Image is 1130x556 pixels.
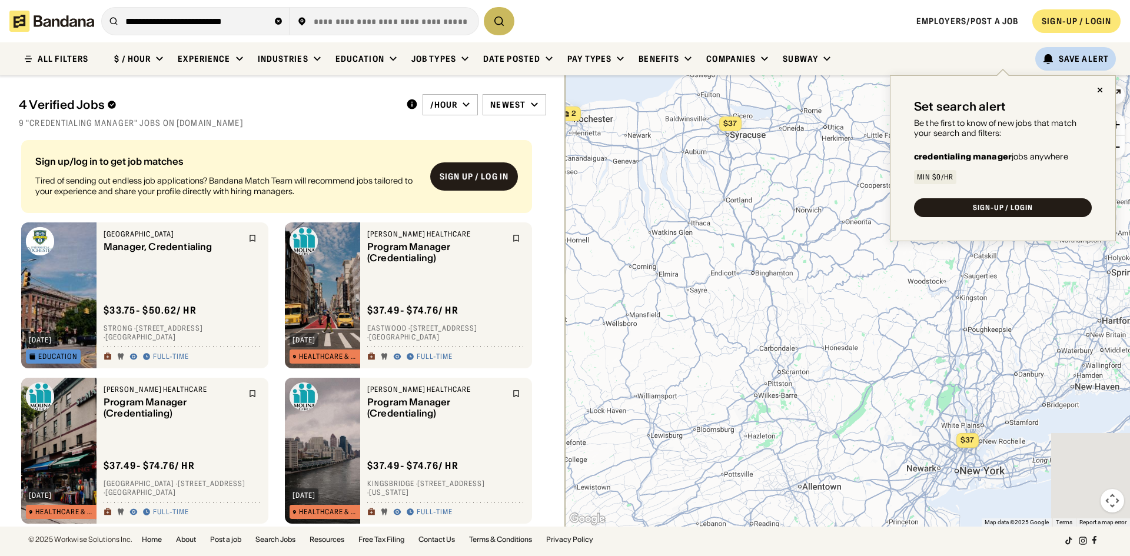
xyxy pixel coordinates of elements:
[19,135,546,527] div: grid
[1056,519,1072,525] a: Terms (opens in new tab)
[1101,489,1124,512] button: Map camera controls
[258,54,308,64] div: Industries
[367,324,525,342] div: Eastwood · [STREET_ADDRESS] · [GEOGRAPHIC_DATA]
[418,536,455,543] a: Contact Us
[985,519,1049,525] span: Map data ©2025 Google
[255,536,295,543] a: Search Jobs
[706,54,756,64] div: Companies
[367,241,505,264] div: Program Manager (Credentialing)
[290,227,318,255] img: Molina Healthcare logo
[153,508,189,517] div: Full-time
[299,353,361,360] div: Healthcare & Mental Health
[35,508,97,515] div: Healthcare & Mental Health
[293,492,315,499] div: [DATE]
[178,54,230,64] div: Experience
[914,151,1012,162] b: credentialing manager
[104,397,241,419] div: Program Manager (Credentialing)
[1079,519,1126,525] a: Report a map error
[1059,54,1109,64] div: Save Alert
[38,55,88,63] div: ALL FILTERS
[19,98,397,112] div: 4 Verified Jobs
[568,511,607,527] a: Open this area in Google Maps (opens a new window)
[35,157,421,166] div: Sign up/log in to get job matches
[210,536,241,543] a: Post a job
[29,337,52,344] div: [DATE]
[571,109,576,119] span: 2
[358,536,404,543] a: Free Tax Filing
[417,352,453,362] div: Full-time
[483,54,540,64] div: Date Posted
[567,54,611,64] div: Pay Types
[1042,16,1111,26] div: SIGN-UP / LOGIN
[914,99,1006,114] div: Set search alert
[546,536,593,543] a: Privacy Policy
[367,460,458,472] div: $ 37.49 - $74.76 / hr
[914,152,1068,161] div: jobs anywhere
[367,304,458,317] div: $ 37.49 - $74.76 / hr
[783,54,818,64] div: Subway
[639,54,679,64] div: Benefits
[9,11,94,32] img: Bandana logotype
[917,174,953,181] div: Min $0/hr
[310,536,344,543] a: Resources
[440,171,508,182] div: Sign up / Log in
[973,204,1033,211] div: SIGN-UP / LOGIN
[104,304,197,317] div: $ 33.75 - $50.62 / hr
[104,229,241,239] div: [GEOGRAPHIC_DATA]
[176,536,196,543] a: About
[28,536,132,543] div: © 2025 Workwise Solutions Inc.
[417,508,453,517] div: Full-time
[35,175,421,197] div: Tired of sending out endless job applications? Bandana Match Team will recommend jobs tailored to...
[104,241,241,252] div: Manager, Credentialing
[411,54,456,64] div: Job Types
[367,397,505,419] div: Program Manager (Credentialing)
[367,385,505,394] div: [PERSON_NAME] Healthcare
[142,536,162,543] a: Home
[430,99,458,110] div: /hour
[104,460,195,472] div: $ 37.49 - $74.76 / hr
[490,99,526,110] div: Newest
[104,385,241,394] div: [PERSON_NAME] Healthcare
[104,324,261,342] div: Strong · [STREET_ADDRESS] · [GEOGRAPHIC_DATA]
[104,479,261,497] div: [GEOGRAPHIC_DATA] · [STREET_ADDRESS] · [GEOGRAPHIC_DATA]
[335,54,384,64] div: Education
[469,536,532,543] a: Terms & Conditions
[26,382,54,411] img: Molina Healthcare logo
[914,118,1092,138] div: Be the first to know of new jobs that match your search and filters:
[723,119,737,128] span: $37
[960,435,974,444] span: $37
[293,337,315,344] div: [DATE]
[367,229,505,239] div: [PERSON_NAME] Healthcare
[153,352,189,362] div: Full-time
[916,16,1018,26] a: Employers/Post a job
[26,227,54,255] img: University of Rochester logo
[114,54,151,64] div: $ / hour
[29,492,52,499] div: [DATE]
[367,479,525,497] div: Kingsbridge · [STREET_ADDRESS] · [US_STATE]
[19,118,546,128] div: 9 "Credentialing Manager" jobs on [DOMAIN_NAME]
[38,353,78,360] div: Education
[568,511,607,527] img: Google
[290,382,318,411] img: Molina Healthcare logo
[299,508,361,515] div: Healthcare & Mental Health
